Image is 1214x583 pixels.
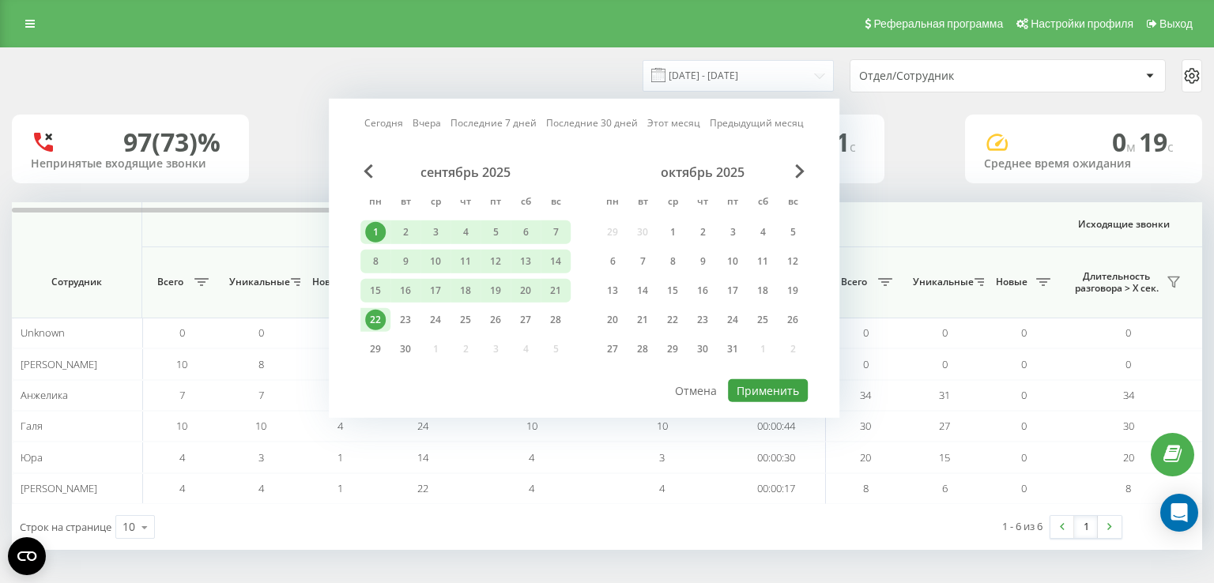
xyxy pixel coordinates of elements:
div: 7 [632,251,653,272]
a: Этот месяц [647,115,700,130]
abbr: четверг [691,191,714,215]
div: 18 [752,280,773,301]
abbr: понедельник [601,191,624,215]
div: 4 [455,222,476,243]
span: Уникальные [229,276,286,288]
div: вт 30 сент. 2025 г. [390,337,420,361]
div: 11 [752,251,773,272]
span: Next Month [795,164,805,179]
div: ср 3 сент. 2025 г. [420,220,451,244]
span: [PERSON_NAME] [21,481,97,495]
div: 15 [365,280,386,301]
div: вс 7 сент. 2025 г. [541,220,571,244]
span: м [1126,138,1139,156]
span: 8 [258,357,264,371]
div: сб 25 окт. 2025 г. [748,308,778,332]
div: сб 27 сент. 2025 г. [511,308,541,332]
span: 24 [417,419,428,433]
span: 4 [529,450,534,465]
span: 4 [529,481,534,495]
div: пт 19 сент. 2025 г. [481,279,511,303]
span: 10 [255,419,266,433]
div: пт 26 сент. 2025 г. [481,308,511,332]
div: ср 15 окт. 2025 г. [658,279,688,303]
div: вт 7 окт. 2025 г. [628,250,658,273]
span: 1 [337,450,343,465]
span: Анжелика [21,388,68,402]
div: 10 [123,519,135,535]
span: 8 [1125,481,1131,495]
div: Непринятые входящие звонки [31,157,230,171]
span: 4 [179,481,185,495]
button: Применить [728,379,808,402]
abbr: пятница [721,191,745,215]
span: 4 [258,481,264,495]
div: 9 [395,251,416,272]
span: 20 [1123,450,1134,465]
span: [PERSON_NAME] [21,357,97,371]
span: 7 [179,388,185,402]
div: пн 27 окт. 2025 г. [598,337,628,361]
span: 8 [863,481,869,495]
div: пт 3 окт. 2025 г. [718,220,748,244]
div: 21 [545,280,566,301]
div: 6 [602,251,623,272]
span: 0 [1021,450,1027,465]
div: сб 20 сент. 2025 г. [511,279,541,303]
div: 21 [632,310,653,330]
div: вт 16 сент. 2025 г. [390,279,420,303]
div: 27 [515,310,536,330]
span: c [850,138,856,156]
span: 0 [179,325,185,340]
div: 16 [395,280,416,301]
div: ср 8 окт. 2025 г. [658,250,688,273]
div: чт 18 сент. 2025 г. [451,279,481,303]
span: Previous Month [364,164,373,179]
div: пт 17 окт. 2025 г. [718,279,748,303]
div: сб 13 сент. 2025 г. [511,250,541,273]
div: чт 9 окт. 2025 г. [688,250,718,273]
div: 7 [545,222,566,243]
div: 24 [722,310,743,330]
span: 30 [860,419,871,433]
span: 22 [417,481,428,495]
div: Среднее время ожидания [984,157,1183,171]
div: сб 6 сент. 2025 г. [511,220,541,244]
div: 25 [752,310,773,330]
div: 26 [485,310,506,330]
div: 15 [662,280,683,301]
a: Сегодня [364,115,403,130]
div: 13 [602,280,623,301]
div: пт 5 сент. 2025 г. [481,220,511,244]
span: 0 [1021,357,1027,371]
span: Входящие звонки [183,218,784,231]
div: сб 4 окт. 2025 г. [748,220,778,244]
button: Отмена [666,379,726,402]
div: вс 21 сент. 2025 г. [541,279,571,303]
div: вс 14 сент. 2025 г. [541,250,571,273]
div: 28 [632,339,653,359]
div: 14 [632,280,653,301]
span: 3 [258,450,264,465]
span: Всего [150,276,190,288]
span: Длительность разговора > Х сек. [1071,270,1162,295]
div: 17 [722,280,743,301]
span: Галя [21,419,43,433]
div: 11 [455,251,476,272]
div: вт 9 сент. 2025 г. [390,250,420,273]
div: сентябрь 2025 [360,164,571,180]
div: ср 29 окт. 2025 г. [658,337,688,361]
span: 0 [942,325,948,340]
abbr: воскресенье [781,191,805,215]
span: 4 [337,419,343,433]
div: 30 [395,339,416,359]
span: 10 [176,357,187,371]
abbr: понедельник [364,191,387,215]
span: Строк на странице [20,520,111,534]
span: Уникальные [913,276,970,288]
div: чт 30 окт. 2025 г. [688,337,718,361]
div: чт 16 окт. 2025 г. [688,279,718,303]
span: 10 [526,419,537,433]
span: Новые [308,276,348,288]
div: 1 [662,222,683,243]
